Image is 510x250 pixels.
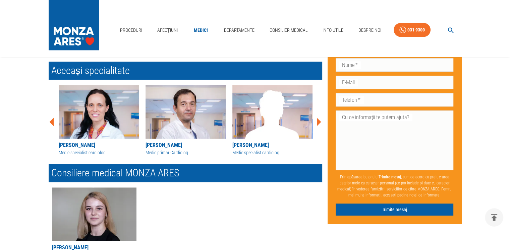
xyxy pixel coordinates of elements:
[356,23,384,37] a: Despre Noi
[221,23,257,37] a: Departamente
[379,175,401,179] b: Trimite mesaj
[59,141,139,149] div: [PERSON_NAME]
[190,23,212,37] a: Medici
[407,26,425,34] div: 031 9300
[232,85,313,156] a: [PERSON_NAME]Medic specialist cardiolog
[232,141,313,149] div: [PERSON_NAME]
[59,149,139,156] div: Medic specialist cardiolog
[49,62,322,80] h2: Aceeași specialitate
[336,171,454,201] p: Prin apăsarea butonului , sunt de acord cu prelucrarea datelor mele cu caracter personal (ce pot ...
[117,23,145,37] a: Proceduri
[394,23,431,37] a: 031 9300
[146,141,226,149] div: [PERSON_NAME]
[52,187,136,241] img: Alina Udrea
[49,164,322,182] h2: Consiliere medical MONZA ARES
[146,149,226,156] div: Medic primar Cardiolog
[336,203,454,216] button: Trimite mesaj
[267,23,310,37] a: Consilier Medical
[155,23,181,37] a: Afecțiuni
[485,208,503,227] button: delete
[59,85,139,156] a: [PERSON_NAME]Medic specialist cardiolog
[232,149,313,156] div: Medic specialist cardiolog
[320,23,346,37] a: Info Utile
[59,85,139,139] img: Dr. Gabriela Răileanu
[146,85,226,156] a: [PERSON_NAME]Medic primar Cardiolog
